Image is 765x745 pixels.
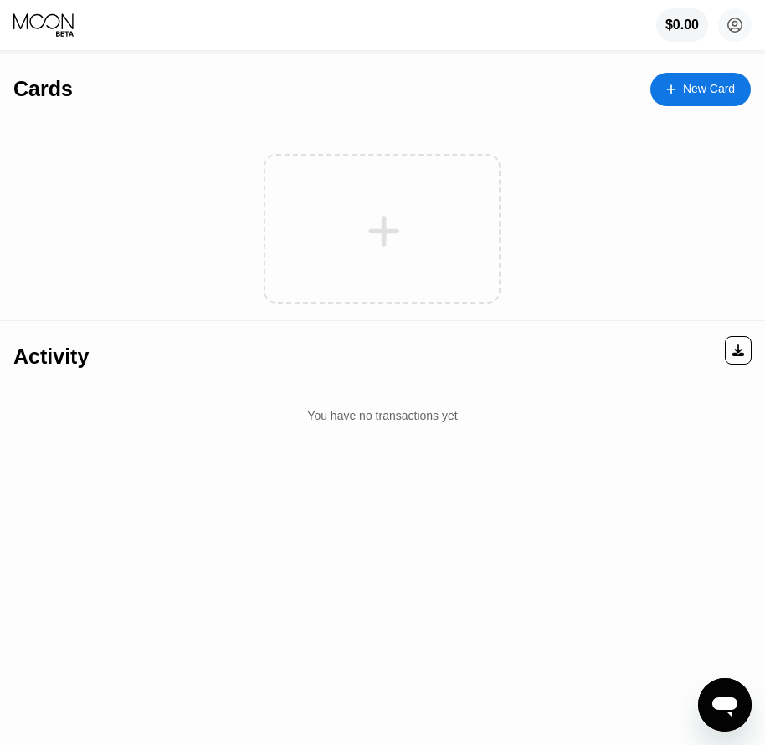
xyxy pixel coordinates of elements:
div: You have no transactions yet [13,392,752,439]
div: New Card [650,73,751,106]
div: Cards [13,77,73,101]
div: Activity [13,344,89,369]
iframe: Button to launch messaging window [698,678,752,732]
div: New Card [683,82,735,96]
div: $0.00 [665,18,699,33]
div: $0.00 [656,8,708,42]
